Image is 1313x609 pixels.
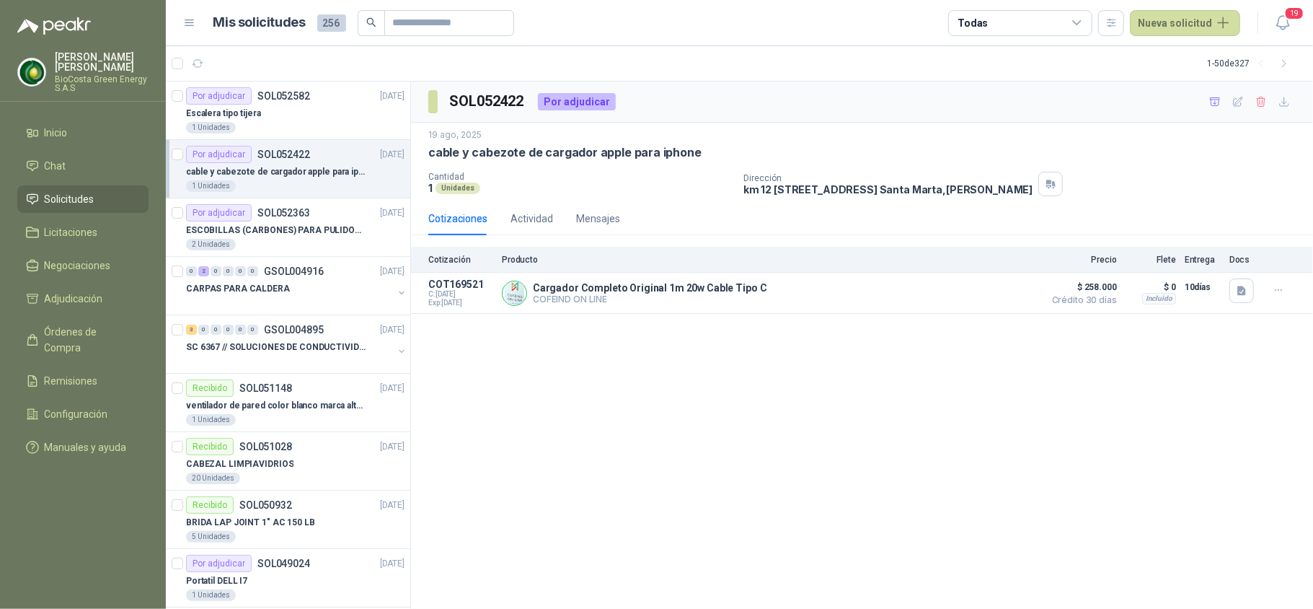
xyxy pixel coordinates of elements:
[166,198,410,257] a: Por adjudicarSOL052363[DATE] ESCOBILLAS (CARBONES) PARA PULIDORA DEWALT2 Unidades
[45,291,103,307] span: Adjudicación
[186,87,252,105] div: Por adjudicar
[380,89,404,103] p: [DATE]
[186,239,236,250] div: 2 Unidades
[166,549,410,608] a: Por adjudicarSOL049024[DATE] Portatil DELL I71 Unidades
[45,373,98,389] span: Remisiones
[380,323,404,337] p: [DATE]
[380,557,404,571] p: [DATE]
[510,211,553,227] div: Actividad
[45,158,66,174] span: Chat
[235,266,246,276] div: 0
[235,325,246,335] div: 0
[428,182,433,194] p: 1
[223,325,234,335] div: 0
[186,457,293,471] p: CABEZAL LIMPIAVIDRIOS
[502,255,1036,265] p: Producto
[166,432,410,491] a: RecibidoSOL051028[DATE] CABEZAL LIMPIAVIDRIOS20 Unidades
[1045,279,1117,296] span: $ 258.000
[743,183,1033,196] p: km 12 [STREET_ADDRESS] Santa Marta , [PERSON_NAME]
[1126,255,1176,265] p: Flete
[317,14,346,32] span: 256
[743,173,1033,183] p: Dirección
[17,434,149,461] a: Manuales y ayuda
[428,279,493,290] p: COT169521
[166,82,410,140] a: Por adjudicarSOL052582[DATE] Escalera tipo tijera1 Unidades
[211,325,221,335] div: 0
[45,406,108,422] span: Configuración
[503,281,526,305] img: Company Logo
[186,266,197,276] div: 0
[17,285,149,312] a: Adjudicación
[428,172,732,182] p: Cantidad
[366,17,376,27] span: search
[1142,293,1176,304] div: Incluido
[1045,296,1117,304] span: Crédito 30 días
[186,438,234,455] div: Recibido
[1185,255,1221,265] p: Entrega
[45,125,68,141] span: Inicio
[239,442,292,452] p: SOL051028
[45,439,127,455] span: Manuales y ayuda
[1207,52,1296,75] div: 1 - 50 de 327
[1229,255,1258,265] p: Docs
[17,219,149,246] a: Licitaciones
[1270,10,1296,36] button: 19
[239,500,292,510] p: SOL050932
[55,52,149,72] p: [PERSON_NAME] [PERSON_NAME]
[533,294,767,304] p: COFEIND ON LINE
[239,383,292,393] p: SOL051148
[428,211,487,227] div: Cotizaciones
[186,516,315,530] p: BRIDA LAP JOINT 1" AC 150 LB
[17,152,149,180] a: Chat
[186,321,407,367] a: 3 0 0 0 0 0 GSOL004895[DATE] SC 6367 // SOLUCIONES DE CONDUCTIVIDAD
[186,122,236,133] div: 1 Unidades
[55,75,149,92] p: BioCosta Green Energy S.A.S
[380,265,404,279] p: [DATE]
[186,399,366,413] p: ventilador de pared color blanco marca alteza
[17,367,149,395] a: Remisiones
[186,473,240,484] div: 20 Unidades
[257,91,310,101] p: SOL052582
[257,149,310,159] p: SOL052422
[436,183,480,194] div: Unidades
[213,12,306,33] h1: Mis solicitudes
[380,382,404,395] p: [DATE]
[449,90,526,113] h3: SOL052422
[223,266,234,276] div: 0
[198,325,209,335] div: 0
[186,180,236,192] div: 1 Unidades
[17,252,149,279] a: Negociaciones
[264,266,324,276] p: GSOL004916
[45,324,135,356] span: Órdenes de Compra
[166,491,410,549] a: RecibidoSOL050932[DATE] BRIDA LAP JOINT 1" AC 150 LB5 Unidades
[211,266,221,276] div: 0
[380,206,404,220] p: [DATE]
[1045,255,1117,265] p: Precio
[166,140,410,198] a: Por adjudicarSOL052422[DATE] cable y cabezote de cargador apple para iphone1 Unidades
[257,558,310,569] p: SOL049024
[576,211,620,227] div: Mensajes
[247,325,258,335] div: 0
[533,282,767,294] p: Cargador Completo Original 1m 20w Cable Tipo C
[958,15,988,31] div: Todas
[186,107,261,121] p: Escalera tipo tijera
[186,496,234,514] div: Recibido
[17,17,91,35] img: Logo peakr
[186,224,366,237] p: ESCOBILLAS (CARBONES) PARA PULIDORA DEWALT
[1284,6,1304,20] span: 19
[198,266,209,276] div: 2
[18,58,45,86] img: Company Logo
[186,341,366,354] p: SC 6367 // SOLUCIONES DE CONDUCTIVIDAD
[264,325,324,335] p: GSOL004895
[380,440,404,454] p: [DATE]
[17,318,149,362] a: Órdenes de Compra
[1130,10,1240,36] button: Nueva solicitud
[428,128,482,142] p: 19 ago, 2025
[186,263,407,309] a: 0 2 0 0 0 0 GSOL004916[DATE] CARPAS PARA CALDERA
[45,191,94,207] span: Solicitudes
[247,266,258,276] div: 0
[428,299,493,307] span: Exp: [DATE]
[380,148,404,162] p: [DATE]
[17,119,149,146] a: Inicio
[257,208,310,218] p: SOL052363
